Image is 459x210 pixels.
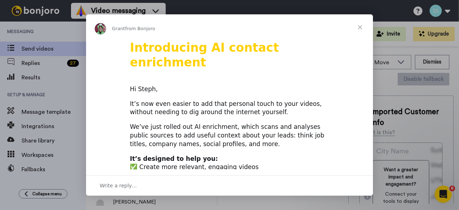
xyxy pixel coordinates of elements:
[95,23,106,34] img: Profile image for Grant
[130,85,329,94] div: Hi Steph,
[130,155,218,162] b: It’s designed to help you:
[130,155,329,189] div: ✅ Create more relevant, engaging videos ✅ Save time researching new leads ✅ Increase response rat...
[347,14,373,40] span: Close
[130,41,279,69] b: Introducing AI contact enrichment
[125,26,155,31] span: from Bonjoro
[112,26,125,31] span: Grant
[130,123,329,148] div: We’ve just rolled out AI enrichment, which scans and analyses public sources to add useful contex...
[86,175,373,196] div: Open conversation and reply
[130,100,329,117] div: It’s now even easier to add that personal touch to your videos, without needing to dig around the...
[100,181,137,190] span: Write a reply…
